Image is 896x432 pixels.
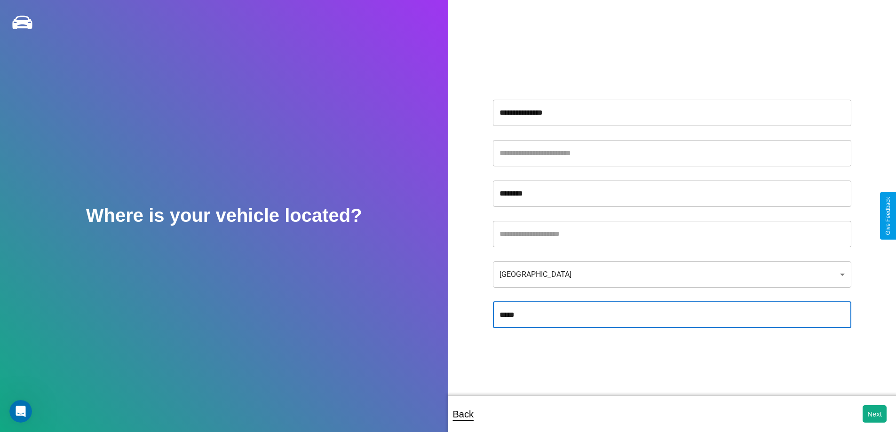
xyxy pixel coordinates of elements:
[9,400,32,423] iframe: Intercom live chat
[863,405,887,423] button: Next
[453,406,474,423] p: Back
[885,197,891,235] div: Give Feedback
[86,205,362,226] h2: Where is your vehicle located?
[493,261,851,288] div: [GEOGRAPHIC_DATA]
